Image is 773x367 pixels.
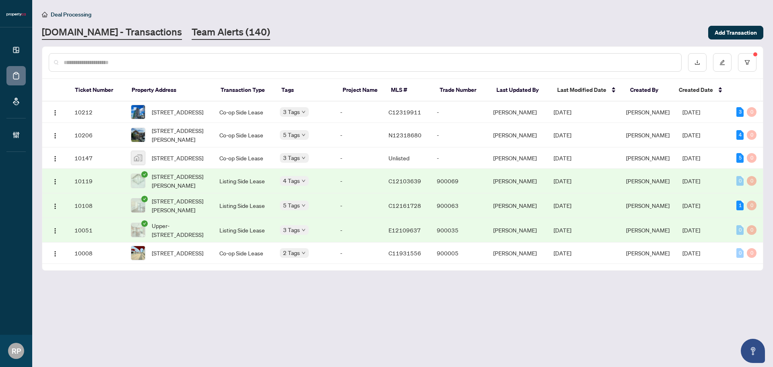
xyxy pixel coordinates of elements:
[302,179,306,183] span: down
[283,225,300,234] span: 3 Tags
[682,131,700,139] span: [DATE]
[141,196,148,202] span: check-circle
[626,177,670,185] span: [PERSON_NAME]
[747,248,756,258] div: 0
[152,172,207,190] span: [STREET_ADDRESS][PERSON_NAME]
[213,147,273,169] td: Co-op Side Lease
[487,193,547,218] td: [PERSON_NAME]
[626,131,670,139] span: [PERSON_NAME]
[389,154,409,162] span: Unlisted
[141,220,148,227] span: check-circle
[68,123,124,147] td: 10206
[554,131,571,139] span: [DATE]
[283,201,300,210] span: 5 Tags
[682,226,700,234] span: [DATE]
[389,177,421,185] span: C12103639
[433,79,490,102] th: Trade Number
[283,176,300,185] span: 4 Tags
[49,199,62,212] button: Logo
[736,225,744,235] div: 0
[68,243,124,264] td: 10008
[52,178,58,185] img: Logo
[626,154,670,162] span: [PERSON_NAME]
[430,243,487,264] td: 900005
[487,123,547,147] td: [PERSON_NAME]
[389,108,421,116] span: C12319911
[747,176,756,186] div: 0
[336,79,385,102] th: Project Name
[554,226,571,234] span: [DATE]
[49,174,62,187] button: Logo
[744,60,750,65] span: filter
[152,197,207,214] span: [STREET_ADDRESS][PERSON_NAME]
[487,218,547,243] td: [PERSON_NAME]
[131,128,145,142] img: thumbnail-img
[213,193,273,218] td: Listing Side Lease
[430,218,487,243] td: 900035
[747,153,756,163] div: 0
[152,249,203,257] span: [STREET_ADDRESS]
[275,79,336,102] th: Tags
[283,107,300,116] span: 3 Tags
[682,177,700,185] span: [DATE]
[741,339,765,363] button: Open asap
[152,221,207,239] span: Upper-[STREET_ADDRESS]
[192,25,270,40] a: Team Alerts (140)
[715,26,757,39] span: Add Transaction
[557,85,606,94] span: Last Modified Date
[12,345,21,357] span: RP
[213,218,273,243] td: Listing Side Lease
[302,156,306,160] span: down
[626,249,670,257] span: [PERSON_NAME]
[131,105,145,119] img: thumbnail-img
[6,12,26,17] img: logo
[334,102,382,123] td: -
[487,147,547,169] td: [PERSON_NAME]
[302,133,306,137] span: down
[302,251,306,255] span: down
[152,126,207,144] span: [STREET_ADDRESS][PERSON_NAME]
[131,199,145,212] img: thumbnail-img
[283,248,300,257] span: 2 Tags
[334,147,382,169] td: -
[490,79,551,102] th: Last Updated By
[302,203,306,207] span: down
[554,202,571,209] span: [DATE]
[672,79,729,102] th: Created Date
[747,201,756,210] div: 0
[554,177,571,185] span: [DATE]
[52,228,58,234] img: Logo
[626,108,670,116] span: [PERSON_NAME]
[554,108,571,116] span: [DATE]
[213,123,273,147] td: Co-op Side Lease
[682,249,700,257] span: [DATE]
[682,202,700,209] span: [DATE]
[49,151,62,164] button: Logo
[214,79,275,102] th: Transaction Type
[430,147,487,169] td: -
[624,79,672,102] th: Created By
[131,174,145,188] img: thumbnail-img
[68,102,124,123] td: 10212
[487,243,547,264] td: [PERSON_NAME]
[52,251,58,257] img: Logo
[389,249,421,257] span: C11931556
[747,107,756,117] div: 0
[42,12,48,17] span: home
[68,218,124,243] td: 10051
[708,26,763,39] button: Add Transaction
[713,53,732,72] button: edit
[736,107,744,117] div: 3
[131,223,145,237] img: thumbnail-img
[389,226,421,234] span: E12109637
[49,224,62,236] button: Logo
[152,153,203,162] span: [STREET_ADDRESS]
[52,133,58,139] img: Logo
[688,53,707,72] button: download
[487,102,547,123] td: [PERSON_NAME]
[626,226,670,234] span: [PERSON_NAME]
[487,169,547,193] td: [PERSON_NAME]
[141,171,148,178] span: check-circle
[738,53,756,72] button: filter
[213,169,273,193] td: Listing Side Lease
